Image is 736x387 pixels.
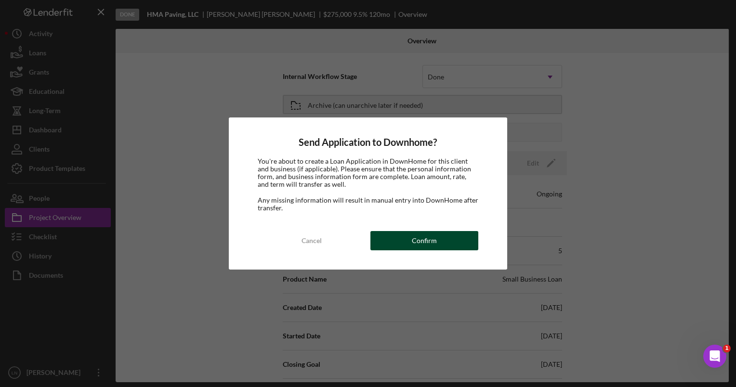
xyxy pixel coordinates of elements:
[258,196,478,212] span: Any missing information will result in manual entry into DownHome after transfer.
[723,345,731,352] span: 1
[258,157,471,188] span: You're about to create a Loan Application in DownHome for this client and business (if applicable...
[370,231,478,250] button: Confirm
[302,231,322,250] div: Cancel
[258,231,366,250] button: Cancel
[412,231,437,250] div: Confirm
[703,345,726,368] iframe: Intercom live chat
[258,137,478,148] h4: Send Application to Downhome?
